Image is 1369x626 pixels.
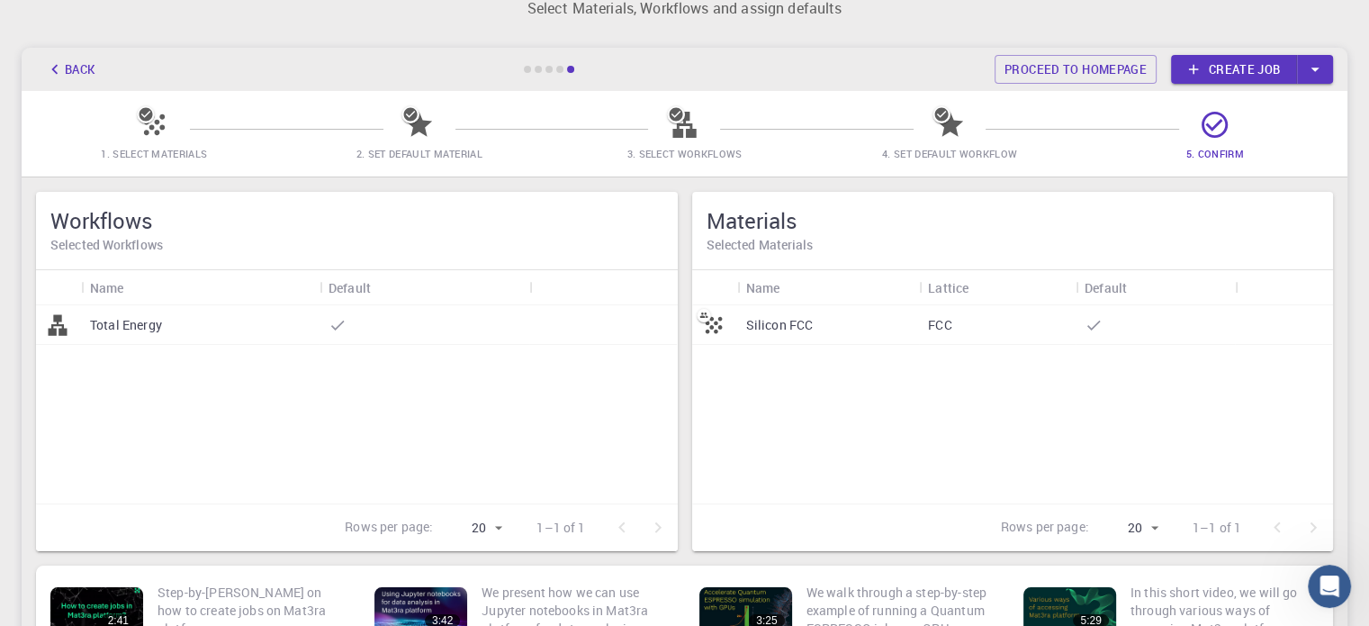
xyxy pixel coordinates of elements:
span: 5. Confirm [1186,147,1244,160]
div: Name [90,270,124,305]
p: Total Energy [90,316,162,334]
button: Sort [371,273,400,302]
p: Silicon FCC [746,316,814,334]
span: 3. Select Workflows [626,147,742,160]
iframe: Intercom live chat [1308,565,1351,608]
p: Rows per page: [345,518,433,539]
button: Sort [968,273,997,302]
a: Create job [1171,55,1297,84]
div: Name [81,270,320,305]
div: Name [737,270,920,305]
h6: Selected Materials [707,235,1319,255]
span: 1. Select Materials [101,147,207,160]
p: Rows per page: [1001,518,1089,539]
div: Default [329,270,371,305]
a: Proceed to homepage [995,55,1157,84]
span: 2. Set Default Material [356,147,482,160]
h5: Materials [707,206,1319,235]
button: Sort [124,273,153,302]
button: Sort [779,273,808,302]
div: 20 [440,515,508,541]
div: Lattice [919,270,1076,305]
div: 20 [1096,515,1164,541]
p: 1–1 of 1 [536,519,585,537]
div: Lattice [928,270,968,305]
div: Icon [36,270,81,305]
div: Default [320,270,529,305]
span: Support [36,13,101,29]
h6: Selected Workflows [50,235,663,255]
button: Back [36,55,104,84]
div: Icon [692,270,737,305]
div: Name [746,270,780,305]
div: Default [1076,270,1235,305]
button: Sort [1127,273,1156,302]
h5: Workflows [50,206,663,235]
span: 4. Set Default Workflow [882,147,1017,160]
div: Default [1085,270,1127,305]
p: FCC [928,316,951,334]
p: 1–1 of 1 [1193,519,1241,537]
